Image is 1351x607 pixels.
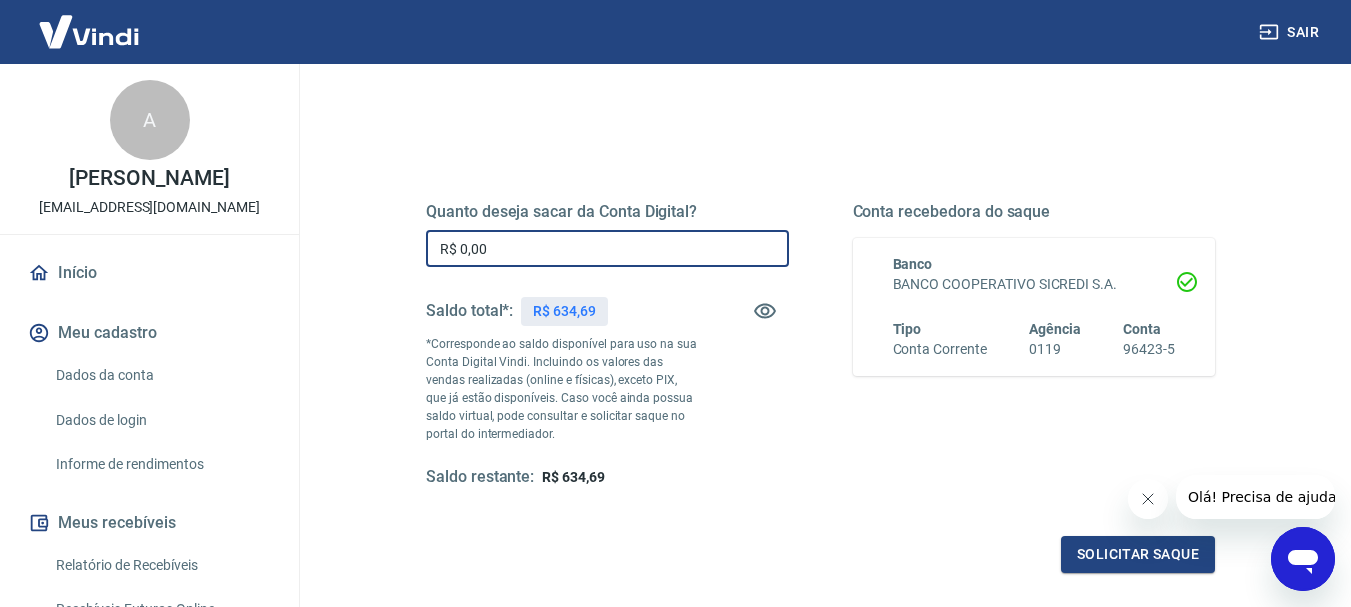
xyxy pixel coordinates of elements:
p: R$ 634,69 [533,301,596,322]
div: A [110,80,190,160]
span: Tipo [893,321,922,337]
h6: 0119 [1029,339,1081,360]
p: *Corresponde ao saldo disponível para uso na sua Conta Digital Vindi. Incluindo os valores das ve... [426,335,698,443]
h5: Quanto deseja sacar da Conta Digital? [426,202,789,222]
span: Conta [1123,321,1161,337]
h5: Conta recebedora do saque [853,202,1216,222]
a: Início [24,251,275,295]
a: Informe de rendimentos [48,444,275,485]
iframe: Fechar mensagem [1128,479,1168,519]
span: Agência [1029,321,1081,337]
a: Dados da conta [48,355,275,396]
a: Relatório de Recebíveis [48,545,275,586]
h6: Conta Corrente [893,339,987,360]
button: Solicitar saque [1061,536,1215,573]
span: Olá! Precisa de ajuda? [12,14,168,30]
h5: Saldo restante: [426,467,534,488]
p: [EMAIL_ADDRESS][DOMAIN_NAME] [39,197,260,218]
a: Dados de login [48,400,275,441]
button: Meus recebíveis [24,501,275,545]
h6: BANCO COOPERATIVO SICREDI S.A. [893,274,1176,295]
span: R$ 634,69 [542,469,605,485]
button: Sair [1255,14,1327,51]
h5: Saldo total*: [426,301,513,321]
span: Banco [893,256,933,272]
img: Vindi [24,1,154,62]
iframe: Botão para abrir a janela de mensagens [1271,527,1335,591]
iframe: Mensagem da empresa [1176,475,1335,519]
h6: 96423-5 [1123,339,1175,360]
button: Meu cadastro [24,311,275,355]
p: [PERSON_NAME] [69,168,229,189]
